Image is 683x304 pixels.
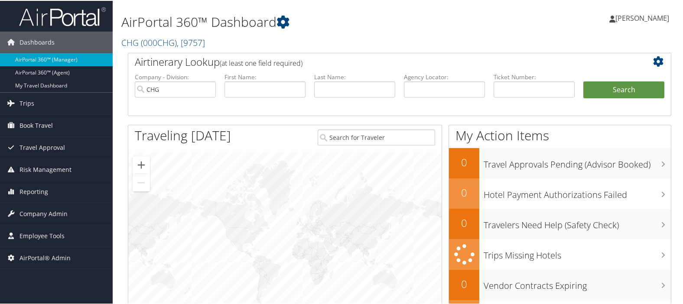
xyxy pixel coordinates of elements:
[449,147,671,178] a: 0Travel Approvals Pending (Advisor Booked)
[449,208,671,238] a: 0Travelers Need Help (Safety Check)
[121,12,492,30] h1: AirPortal 360™ Dashboard
[121,36,205,48] a: CHG
[135,54,619,68] h2: Airtinerary Lookup
[20,92,34,113] span: Trips
[609,4,678,30] a: [PERSON_NAME]
[449,184,479,199] h2: 0
[177,36,205,48] span: , [ 9757 ]
[449,178,671,208] a: 0Hotel Payment Authorizations Failed
[449,238,671,269] a: Trips Missing Hotels
[20,136,65,158] span: Travel Approval
[494,72,575,81] label: Ticket Number:
[141,36,177,48] span: ( 000CHG )
[220,58,302,67] span: (at least one field required)
[484,244,671,261] h3: Trips Missing Hotels
[20,180,48,202] span: Reporting
[20,158,72,180] span: Risk Management
[135,72,216,81] label: Company - Division:
[404,72,485,81] label: Agency Locator:
[318,129,435,145] input: Search for Traveler
[224,72,306,81] label: First Name:
[449,126,671,144] h1: My Action Items
[20,114,53,136] span: Book Travel
[449,276,479,291] h2: 0
[583,81,664,98] button: Search
[615,13,669,22] span: [PERSON_NAME]
[484,153,671,170] h3: Travel Approvals Pending (Advisor Booked)
[19,6,106,26] img: airportal-logo.png
[314,72,395,81] label: Last Name:
[484,214,671,230] h3: Travelers Need Help (Safety Check)
[449,215,479,230] h2: 0
[133,173,150,191] button: Zoom out
[484,275,671,291] h3: Vendor Contracts Expiring
[20,31,55,52] span: Dashboards
[135,126,231,144] h1: Traveling [DATE]
[20,202,68,224] span: Company Admin
[20,224,65,246] span: Employee Tools
[484,184,671,200] h3: Hotel Payment Authorizations Failed
[449,154,479,169] h2: 0
[449,269,671,299] a: 0Vendor Contracts Expiring
[133,155,150,173] button: Zoom in
[20,246,71,268] span: AirPortal® Admin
